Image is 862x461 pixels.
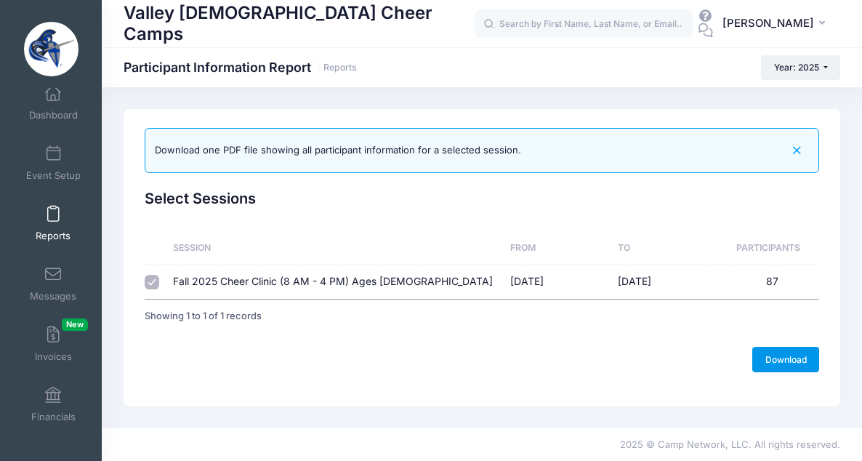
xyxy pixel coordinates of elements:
[30,290,76,302] span: Messages
[29,109,78,121] span: Dashboard
[774,62,819,73] span: Year: 2025
[62,318,88,331] span: New
[19,137,88,188] a: Event Setup
[503,265,611,299] td: [DATE]
[145,190,819,207] h2: Select Sessions
[19,318,88,369] a: InvoicesNew
[19,258,88,309] a: Messages
[145,300,262,333] div: Showing 1 to 1 of 1 records
[722,15,814,31] span: [PERSON_NAME]
[36,230,71,242] span: Reports
[31,411,76,423] span: Financials
[26,169,81,182] span: Event Setup
[620,438,840,450] span: 2025 © Camp Network, LLC. All rights reserved.
[323,63,357,73] a: Reports
[19,198,88,249] a: Reports
[166,265,504,299] td: Fall 2025 Cheer Clinic (8 AM - 4 PM) Ages [DEMOGRAPHIC_DATA]
[713,7,840,41] button: [PERSON_NAME]
[761,55,840,80] button: Year: 2025
[611,265,718,299] td: [DATE]
[24,22,78,76] img: Valley Christian Cheer Camps
[718,265,819,299] td: 87
[166,231,504,265] th: Session
[124,60,357,75] h1: Participant Information Report
[19,379,88,430] a: Financials
[503,231,611,265] th: From
[718,231,819,265] th: Participants
[19,77,88,128] a: Dashboard
[611,231,718,265] th: To
[475,9,693,39] input: Search by First Name, Last Name, or Email...
[752,347,819,372] a: Download
[35,350,72,363] span: Invoices
[155,143,521,158] div: Download one PDF file showing all participant information for a selected session.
